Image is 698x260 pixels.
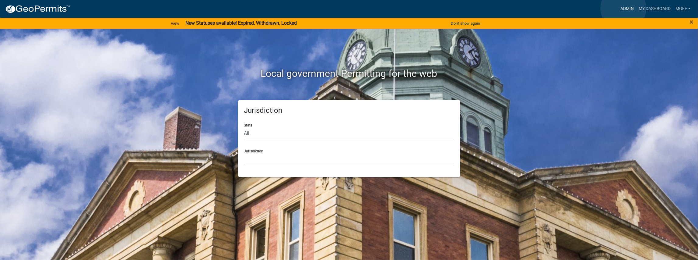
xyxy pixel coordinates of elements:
[185,20,297,26] strong: New Statuses available! Expired, Withdrawn, Locked
[180,68,518,79] h2: Local government Permitting for the web
[244,106,454,115] h5: Jurisdiction
[689,18,693,26] button: Close
[689,18,693,26] span: ×
[448,18,482,28] button: Don't show again
[168,18,182,28] a: View
[673,3,693,15] a: mgee
[618,3,636,15] a: Admin
[636,3,673,15] a: My Dashboard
